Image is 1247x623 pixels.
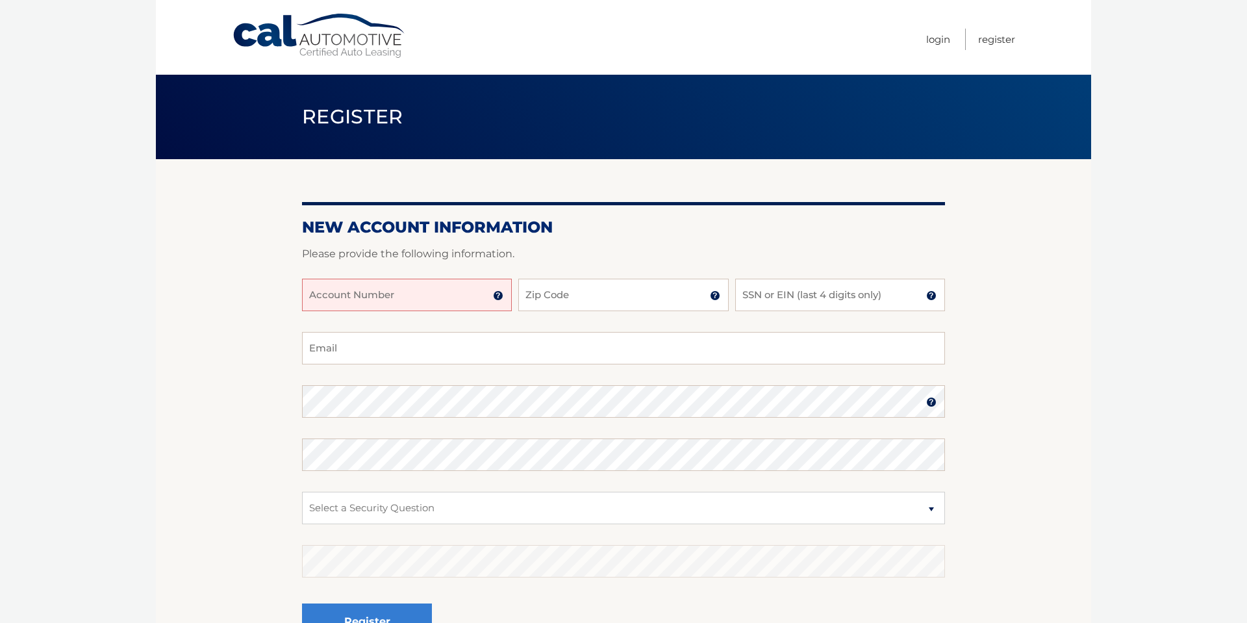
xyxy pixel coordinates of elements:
img: tooltip.svg [926,290,937,301]
img: tooltip.svg [710,290,720,301]
h2: New Account Information [302,218,945,237]
a: Login [926,29,950,50]
a: Cal Automotive [232,13,407,59]
input: Account Number [302,279,512,311]
a: Register [978,29,1015,50]
input: SSN or EIN (last 4 digits only) [735,279,945,311]
input: Email [302,332,945,364]
input: Zip Code [518,279,728,311]
span: Register [302,105,403,129]
img: tooltip.svg [926,397,937,407]
img: tooltip.svg [493,290,503,301]
p: Please provide the following information. [302,245,945,263]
